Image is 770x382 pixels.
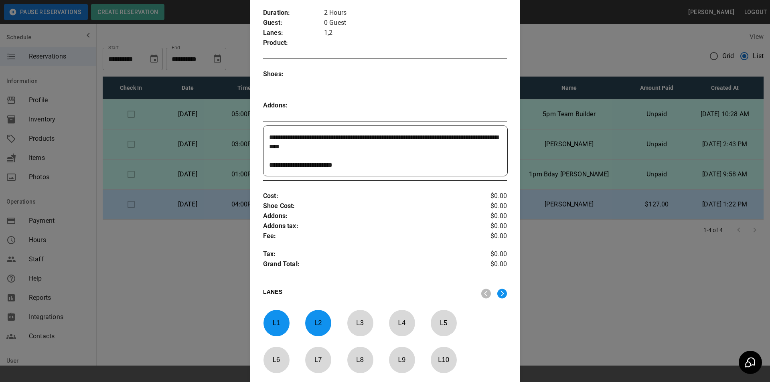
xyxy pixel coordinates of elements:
[305,313,331,332] p: L 2
[430,350,457,369] p: L 10
[347,313,373,332] p: L 3
[263,313,290,332] p: L 1
[481,289,491,299] img: nav_left.svg
[324,18,507,28] p: 0 Guest
[466,249,507,259] p: $0.00
[263,259,466,271] p: Grand Total :
[347,350,373,369] p: L 8
[263,101,324,111] p: Addons :
[324,28,507,38] p: 1,2
[466,211,507,221] p: $0.00
[263,201,466,211] p: Shoe Cost :
[324,8,507,18] p: 2 Hours
[263,231,466,241] p: Fee :
[263,350,290,369] p: L 6
[263,69,324,79] p: Shoes :
[466,259,507,271] p: $0.00
[466,221,507,231] p: $0.00
[263,28,324,38] p: Lanes :
[263,211,466,221] p: Addons :
[430,313,457,332] p: L 5
[305,350,331,369] p: L 7
[389,350,415,369] p: L 9
[263,249,466,259] p: Tax :
[263,221,466,231] p: Addons tax :
[263,18,324,28] p: Guest :
[263,191,466,201] p: Cost :
[263,288,475,299] p: LANES
[466,231,507,241] p: $0.00
[263,38,324,48] p: Product :
[466,201,507,211] p: $0.00
[263,8,324,18] p: Duration :
[497,289,507,299] img: right.svg
[466,191,507,201] p: $0.00
[389,313,415,332] p: L 4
